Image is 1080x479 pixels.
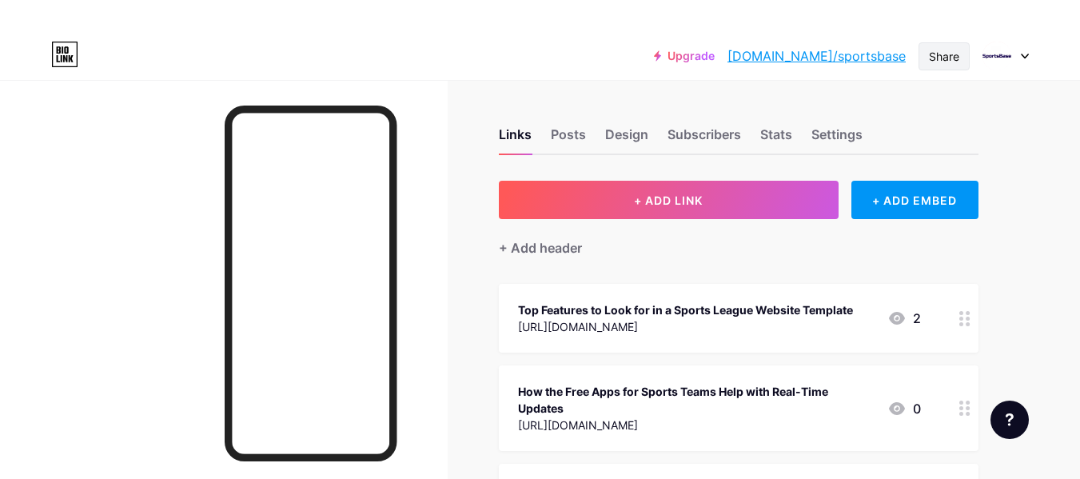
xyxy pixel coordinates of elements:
[551,125,586,154] div: Posts
[518,417,875,433] div: [URL][DOMAIN_NAME]
[634,194,703,207] span: + ADD LINK
[760,125,792,154] div: Stats
[727,46,906,66] a: [DOMAIN_NAME]/sportsbase
[929,48,959,65] div: Share
[518,318,853,335] div: [URL][DOMAIN_NAME]
[499,181,839,219] button: + ADD LINK
[518,301,853,318] div: Top Features to Look for in a Sports League Website Template
[499,238,582,257] div: + Add header
[668,125,741,154] div: Subscribers
[605,125,648,154] div: Design
[811,125,863,154] div: Settings
[654,50,715,62] a: Upgrade
[887,309,921,328] div: 2
[887,399,921,418] div: 0
[518,383,875,417] div: How the Free Apps for Sports Teams Help with Real-Time Updates
[982,41,1012,71] img: Sports Base
[499,125,532,154] div: Links
[851,181,978,219] div: + ADD EMBED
